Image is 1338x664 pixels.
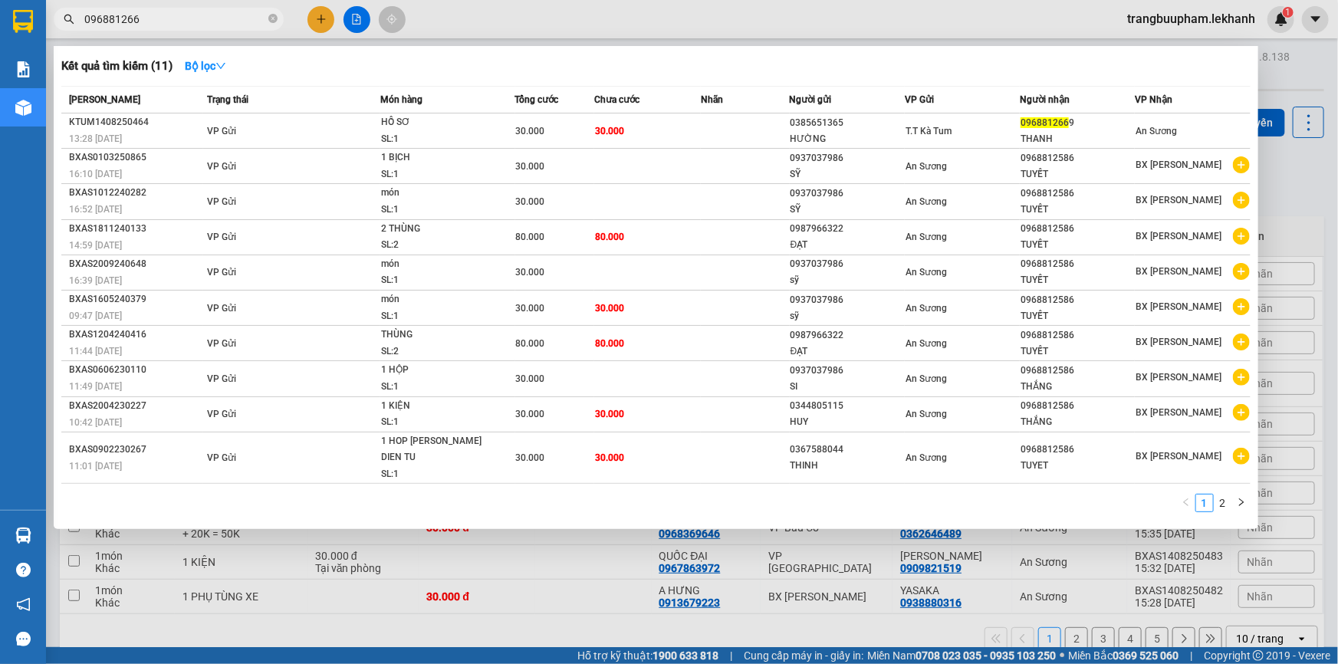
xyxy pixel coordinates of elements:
span: Chưa cước [594,94,639,105]
div: TUYET [1021,458,1134,474]
div: sỹ [791,272,904,288]
div: BXAS2004230227 [69,398,202,414]
span: 30.000 [516,196,545,207]
span: 10:42 [DATE] [69,417,122,428]
div: ĐẠT [791,344,904,360]
li: Previous Page [1177,494,1195,512]
div: SL: 1 [381,131,496,148]
span: close-circle [268,12,278,27]
button: left [1177,494,1195,512]
span: plus-circle [1233,404,1250,421]
div: 0968812586 [1021,150,1134,166]
span: plus-circle [1233,448,1250,465]
span: 30.000 [595,126,624,136]
div: THẮNG [1021,379,1134,395]
div: HUY [791,414,904,430]
span: 13:28 [DATE] [69,133,122,144]
div: 0968812586 [1021,363,1134,379]
span: 09:47 [DATE] [69,311,122,321]
span: plus-circle [1233,228,1250,245]
span: 16:39 [DATE] [69,275,122,286]
div: 0937037986 [791,150,904,166]
div: VP [GEOGRAPHIC_DATA] [146,13,302,50]
div: SL: 2 [381,237,496,254]
img: logo-vxr [13,10,33,33]
span: VP Nhận [1135,94,1172,105]
div: SỸ [791,202,904,218]
span: 11:49 [DATE] [69,381,122,392]
span: Món hàng [380,94,422,105]
span: T.T Kà Tum [906,126,952,136]
span: 30.000 [595,452,624,463]
span: VP Gửi [207,161,236,172]
span: close-circle [268,14,278,23]
span: 30.000 [516,452,545,463]
span: 30.000 [516,373,545,384]
span: 30.000 [516,409,545,419]
div: THẮNG [1021,414,1134,430]
span: BX [PERSON_NAME] [1136,337,1221,347]
div: 0968812586 [1021,327,1134,344]
div: 0914141157 [146,68,302,90]
div: TUYẾT [1021,237,1134,253]
span: 14:59 [DATE] [69,240,122,251]
span: 16:10 [DATE] [69,169,122,179]
span: An Sương [906,161,947,172]
div: 0987966322 [791,327,904,344]
div: THANH [1021,131,1134,147]
span: BX [PERSON_NAME] [1136,159,1221,170]
span: An Sương [906,373,947,384]
span: VP Gửi [207,232,236,242]
span: Người nhận [1020,94,1070,105]
div: 0344805115 [791,398,904,414]
div: SINH [146,50,302,68]
span: Nhận: [146,15,183,31]
span: Gửi: [13,15,37,31]
div: TUYẾT [1021,202,1134,218]
a: 1 [1196,495,1213,511]
span: An Sương [906,267,947,278]
li: 2 [1214,494,1232,512]
div: TUYẾT [1021,344,1134,360]
div: ĐẠT [791,237,904,253]
span: BX [PERSON_NAME] [1136,231,1221,242]
span: An Sương [906,196,947,207]
span: BX [PERSON_NAME] [1136,407,1221,418]
span: plus-circle [1233,334,1250,350]
div: BXAS1204240416 [69,327,202,343]
div: THÙNG [381,327,496,344]
span: 30.000 [595,303,624,314]
div: SL: 1 [381,272,496,289]
div: BXAS2009240648 [69,256,202,272]
div: BXAS1605240379 [69,291,202,307]
span: VP Gửi [207,452,236,463]
span: 096881266 [1021,117,1069,128]
div: món [381,256,496,273]
div: 0937037986 [791,363,904,379]
span: plus-circle [1233,156,1250,173]
div: 0968812586 [1021,398,1134,414]
span: VP Gửi [207,303,236,314]
div: SL: 1 [381,414,496,431]
span: Tổng cước [515,94,559,105]
div: BXAS1012240282 [69,185,202,201]
span: CC : [144,103,166,119]
div: SL: 1 [381,202,496,219]
div: BXAS0103250865 [69,150,202,166]
div: món [381,185,496,202]
div: KTUM1408250464 [69,114,202,130]
span: An Sương [1136,126,1177,136]
div: 1 BỊCH [381,150,496,166]
span: 30.000 [516,303,545,314]
span: plus-circle [1233,192,1250,209]
div: An Sương [13,13,136,31]
div: SỸ [791,166,904,182]
div: TUYẾT [1021,272,1134,288]
span: An Sương [906,409,947,419]
div: SI [791,379,904,395]
div: 0987966322 [791,221,904,237]
div: BXAS0606230110 [69,362,202,378]
div: SL: 1 [381,166,496,183]
span: left [1182,498,1191,507]
div: HƯỜNG [791,131,904,147]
